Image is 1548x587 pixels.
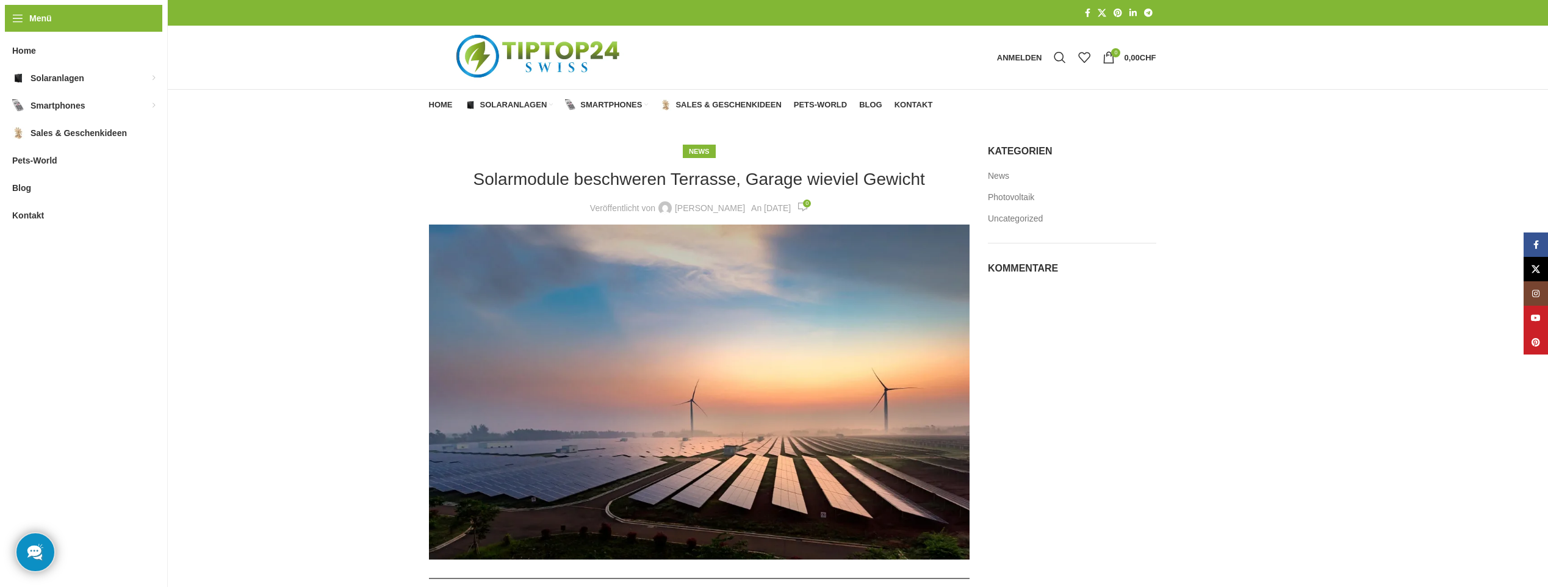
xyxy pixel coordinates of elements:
[31,95,85,117] span: Smartphones
[565,93,648,117] a: Smartphones
[997,54,1042,62] span: Anmelden
[12,40,36,62] span: Home
[1524,330,1548,355] a: Pinterest Social Link
[12,127,24,139] img: Sales & Geschenkideen
[12,204,44,226] span: Kontakt
[429,93,453,117] a: Home
[1524,257,1548,281] a: X Social Link
[1124,53,1156,62] bdi: 0,00
[1096,45,1162,70] a: 0 0,00CHF
[675,100,781,110] span: Sales & Geschenkideen
[1140,5,1156,21] a: Telegram Social Link
[29,12,52,25] span: Menü
[429,100,453,110] span: Home
[794,93,847,117] a: Pets-World
[1081,5,1094,21] a: Facebook Social Link
[689,148,710,155] a: News
[797,201,808,215] a: 0
[895,93,933,117] a: Kontakt
[660,93,781,117] a: Sales & Geschenkideen
[988,192,1035,204] a: Photovoltaik
[991,45,1048,70] a: Anmelden
[1111,48,1120,57] span: 0
[590,201,655,215] span: Veröffentlicht von
[423,93,939,117] div: Hauptnavigation
[31,67,84,89] span: Solaranlagen
[1524,232,1548,257] a: Facebook Social Link
[895,100,933,110] span: Kontakt
[429,52,650,62] a: Logo der Website
[1072,45,1096,70] div: Meine Wunschliste
[31,122,127,144] span: Sales & Geschenkideen
[565,99,576,110] img: Smartphones
[794,100,847,110] span: Pets-World
[12,99,24,112] img: Smartphones
[1524,306,1548,330] a: YouTube Social Link
[1126,5,1140,21] a: LinkedIn Social Link
[751,203,791,213] time: An [DATE]
[988,213,1044,225] a: Uncategorized
[988,170,1010,182] a: News
[12,177,31,199] span: Blog
[480,100,547,110] span: Solaranlagen
[12,72,24,84] img: Solaranlagen
[988,262,1156,275] h5: Kommentare
[473,167,925,191] h1: Solarmodule beschweren Terrasse, Garage wieviel Gewicht
[859,100,882,110] span: Blog
[465,99,476,110] img: Solaranlagen
[1110,5,1126,21] a: Pinterest Social Link
[1094,5,1110,21] a: X Social Link
[859,93,882,117] a: Blog
[465,93,553,117] a: Solaranlagen
[1140,53,1156,62] span: CHF
[658,201,672,215] img: author-avatar
[12,149,57,171] span: Pets-World
[988,145,1156,158] h5: Kategorien
[803,200,811,207] span: 0
[580,100,642,110] span: Smartphones
[1524,281,1548,306] a: Instagram Social Link
[675,201,745,215] a: [PERSON_NAME]
[1048,45,1072,70] a: Suche
[660,99,671,110] img: Sales & Geschenkideen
